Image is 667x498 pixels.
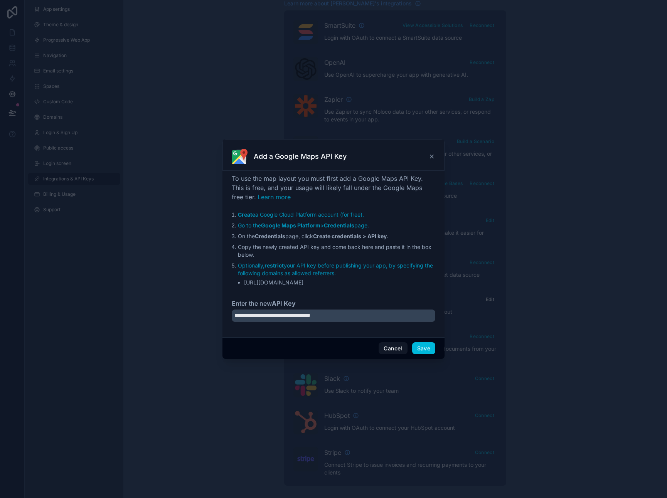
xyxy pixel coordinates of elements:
[258,193,291,201] a: Learn more
[232,149,248,164] img: Google Maps
[238,211,255,218] strong: Create
[238,262,433,276] a: Optionally,restrictyour API key before publishing your app, by specifying the following domains a...
[255,233,285,239] strong: Credentials
[264,262,284,269] strong: restrict
[254,152,347,161] h3: Add a Google Maps API Key
[379,342,407,355] button: Cancel
[238,243,435,259] li: Copy the newly created API key and come back here and paste it in the box below.
[232,299,435,308] label: Enter the new
[261,222,320,229] strong: Google Maps Platform
[238,232,435,240] li: On the page, click .
[313,233,387,239] strong: Create credentials > API key
[238,211,364,218] a: Createa Google Cloud Platform account (for free).
[244,279,435,286] li: [URL][DOMAIN_NAME]
[324,222,354,229] strong: Credentials
[238,222,369,229] a: Go to theGoogle Maps Platform>Credentialspage.
[272,299,296,307] strong: API Key
[412,342,435,355] button: Save
[232,175,423,201] span: To use the map layout you must first add a Google Maps API Key. This is free, and your usage will...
